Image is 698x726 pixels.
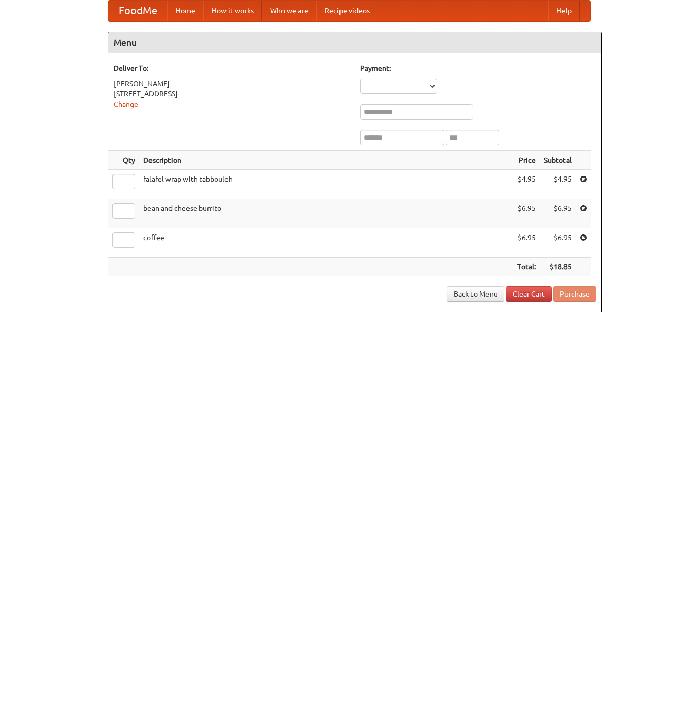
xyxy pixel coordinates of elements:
[108,1,167,21] a: FoodMe
[548,1,580,21] a: Help
[139,199,513,228] td: bean and cheese burrito
[262,1,316,21] a: Who we are
[513,151,540,170] th: Price
[203,1,262,21] a: How it works
[167,1,203,21] a: Home
[360,63,596,73] h5: Payment:
[108,32,601,53] h4: Menu
[139,228,513,258] td: coffee
[139,170,513,199] td: falafel wrap with tabbouleh
[316,1,378,21] a: Recipe videos
[513,258,540,277] th: Total:
[513,228,540,258] td: $6.95
[513,170,540,199] td: $4.95
[506,286,552,302] a: Clear Cart
[114,79,350,89] div: [PERSON_NAME]
[553,286,596,302] button: Purchase
[108,151,139,170] th: Qty
[540,258,576,277] th: $18.85
[114,63,350,73] h5: Deliver To:
[114,89,350,99] div: [STREET_ADDRESS]
[540,199,576,228] td: $6.95
[513,199,540,228] td: $6.95
[540,170,576,199] td: $4.95
[447,286,504,302] a: Back to Menu
[114,100,138,108] a: Change
[540,151,576,170] th: Subtotal
[540,228,576,258] td: $6.95
[139,151,513,170] th: Description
